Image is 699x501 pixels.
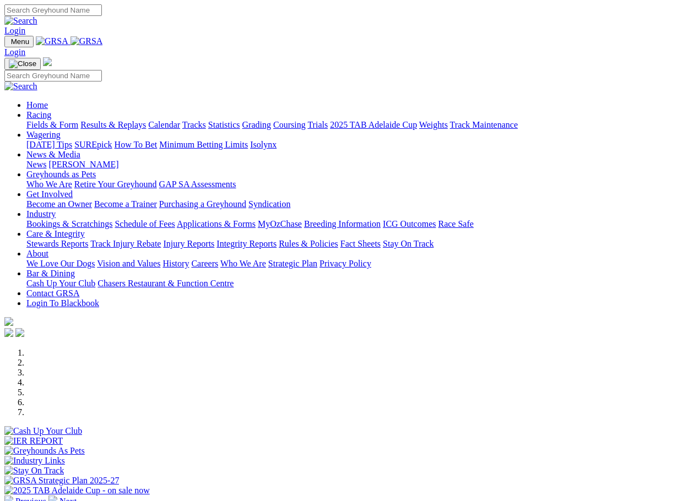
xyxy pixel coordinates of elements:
div: Greyhounds as Pets [26,179,695,189]
a: Results & Replays [80,120,146,129]
img: twitter.svg [15,328,24,337]
a: Weights [419,120,448,129]
a: Integrity Reports [216,239,277,248]
a: Race Safe [438,219,473,228]
a: [DATE] Tips [26,140,72,149]
a: Get Involved [26,189,73,199]
img: Search [4,16,37,26]
a: Fact Sheets [340,239,381,248]
img: Greyhounds As Pets [4,446,85,456]
img: logo-grsa-white.png [4,317,13,326]
a: Injury Reports [163,239,214,248]
a: Stewards Reports [26,239,88,248]
a: Who We Are [26,179,72,189]
div: About [26,259,695,269]
a: GAP SA Assessments [159,179,236,189]
img: IER REPORT [4,436,63,446]
div: Care & Integrity [26,239,695,249]
a: Minimum Betting Limits [159,140,248,149]
a: Contact GRSA [26,288,79,298]
a: ICG Outcomes [383,219,436,228]
a: Login [4,47,25,57]
a: Who We Are [220,259,266,268]
a: Bar & Dining [26,269,75,278]
a: Coursing [273,120,306,129]
a: Retire Your Greyhound [74,179,157,189]
input: Search [4,4,102,16]
a: Schedule of Fees [115,219,175,228]
a: How To Bet [115,140,158,149]
a: News & Media [26,150,80,159]
a: Tracks [182,120,206,129]
a: Wagering [26,130,61,139]
a: Greyhounds as Pets [26,170,96,179]
input: Search [4,70,102,81]
a: Grading [242,120,271,129]
a: Cash Up Your Club [26,279,95,288]
a: Bookings & Scratchings [26,219,112,228]
button: Toggle navigation [4,36,34,47]
img: GRSA [36,36,68,46]
a: Applications & Forms [177,219,256,228]
div: Get Involved [26,199,695,209]
a: Care & Integrity [26,229,85,238]
div: News & Media [26,160,695,170]
a: Fields & Form [26,120,78,129]
div: Bar & Dining [26,279,695,288]
img: 2025 TAB Adelaide Cup - on sale now [4,486,150,495]
a: 2025 TAB Adelaide Cup [330,120,417,129]
div: Industry [26,219,695,229]
img: logo-grsa-white.png [43,57,52,66]
a: Chasers Restaurant & Function Centre [97,279,234,288]
div: Racing [26,120,695,130]
a: Login To Blackbook [26,298,99,308]
a: Privacy Policy [319,259,371,268]
a: Home [26,100,48,110]
a: SUREpick [74,140,112,149]
a: Purchasing a Greyhound [159,199,246,209]
img: facebook.svg [4,328,13,337]
a: Become a Trainer [94,199,157,209]
a: Trials [307,120,328,129]
span: Menu [11,37,29,46]
img: GRSA [71,36,103,46]
img: GRSA Strategic Plan 2025-27 [4,476,119,486]
button: Toggle navigation [4,58,41,70]
div: Wagering [26,140,695,150]
a: We Love Our Dogs [26,259,95,268]
a: Isolynx [250,140,277,149]
a: [PERSON_NAME] [48,160,118,169]
a: Login [4,26,25,35]
a: MyOzChase [258,219,302,228]
a: Racing [26,110,51,119]
a: Rules & Policies [279,239,338,248]
a: Industry [26,209,56,219]
a: Statistics [208,120,240,129]
a: Stay On Track [383,239,434,248]
img: Cash Up Your Club [4,426,82,436]
a: About [26,249,48,258]
a: Track Injury Rebate [90,239,161,248]
img: Stay On Track [4,466,64,476]
a: Vision and Values [97,259,160,268]
a: Careers [191,259,218,268]
a: History [162,259,189,268]
a: Syndication [248,199,290,209]
img: Close [9,59,36,68]
a: Strategic Plan [268,259,317,268]
a: News [26,160,46,169]
img: Industry Links [4,456,65,466]
img: Search [4,81,37,91]
a: Breeding Information [304,219,381,228]
a: Track Maintenance [450,120,518,129]
a: Calendar [148,120,180,129]
a: Become an Owner [26,199,92,209]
